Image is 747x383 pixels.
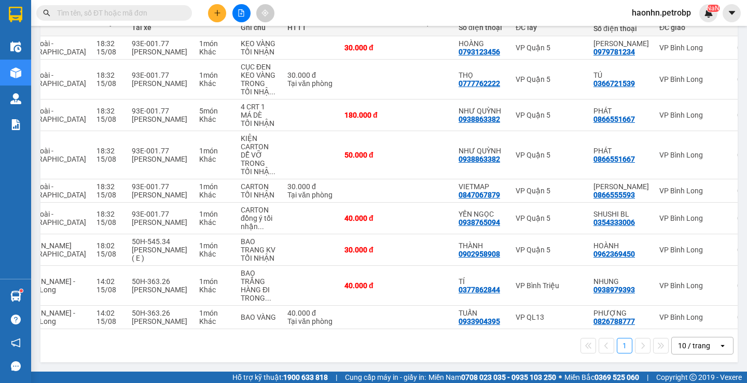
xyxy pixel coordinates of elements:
[16,242,86,258] span: [PERSON_NAME][GEOGRAPHIC_DATA]
[459,277,505,286] div: TÍ
[199,286,230,294] div: Khác
[199,115,230,123] div: Khác
[10,291,21,302] img: warehouse-icon
[96,115,121,123] div: 15/08
[96,107,121,115] div: 18:32
[96,277,121,286] div: 14:02
[96,218,121,226] div: 15/08
[132,191,189,199] div: [PERSON_NAME]
[593,210,649,218] div: SHUSHI BL
[81,10,106,21] span: Nhận:
[659,246,727,254] div: VP Bình Long
[459,155,500,163] div: 0938863382
[9,7,22,22] img: logo-vxr
[459,115,500,123] div: 0938863382
[344,151,396,159] div: 50.000 đ
[96,250,121,258] div: 15/08
[132,147,189,155] div: 93E-001.77
[593,155,635,163] div: 0866551667
[593,39,649,48] div: VŨ ĐOAN
[11,315,21,324] span: question-circle
[516,214,583,222] div: VP Quận 5
[132,23,189,32] div: Tài xế
[459,286,500,294] div: 0377862844
[241,286,277,302] div: HÀNG ĐI TRONG NGÀY
[241,237,277,254] div: BAO TRANG KV
[241,206,277,214] div: CARTON
[132,210,189,218] div: 93E-001.77
[96,210,121,218] div: 18:32
[132,286,189,294] div: [PERSON_NAME]
[199,71,230,79] div: 1 món
[336,372,337,383] span: |
[459,182,505,191] div: VIETMAP
[344,111,396,119] div: 180.000 đ
[659,313,727,321] div: VP Bình Long
[287,309,334,317] div: 40.000 đ
[96,286,121,294] div: 15/08
[9,34,74,46] div: ĐỨC ANH
[287,71,334,79] div: 30.000 đ
[10,119,21,130] img: solution-icon
[593,182,649,191] div: Bảo Tín
[238,9,245,17] span: file-add
[516,313,583,321] div: VP QL13
[81,34,151,46] div: NHO
[132,317,189,325] div: [PERSON_NAME]
[678,341,710,351] div: 10 / trang
[199,242,230,250] div: 1 món
[659,75,727,83] div: VP Bình Long
[516,187,583,195] div: VP Quận 5
[659,151,727,159] div: VP Bình Long
[516,23,575,32] div: ĐC lấy
[344,281,396,290] div: 40.000 đ
[96,309,121,317] div: 14:02
[727,8,737,18] span: caret-down
[718,342,727,350] svg: open
[132,246,189,262] div: [PERSON_NAME] ( E )
[9,10,25,21] span: Gửi:
[256,4,274,22] button: aim
[516,281,583,290] div: VP Bình Triệu
[241,182,277,191] div: CARTON
[199,277,230,286] div: 1 món
[8,68,24,79] span: CR :
[459,79,500,88] div: 0777762222
[16,277,75,294] span: [PERSON_NAME] - Phước Long
[344,44,396,52] div: 30.000 đ
[132,277,189,286] div: 50H-363.26
[659,44,727,52] div: VP Bình Long
[516,151,583,159] div: VP Quận 5
[199,250,230,258] div: Khác
[516,246,583,254] div: VP Quận 5
[593,317,635,325] div: 0826788777
[241,254,277,262] div: TỐI NHẬN
[617,338,632,353] button: 1
[344,214,396,222] div: 40.000 đ
[593,277,649,286] div: NHUNG
[132,79,189,88] div: [PERSON_NAME]
[96,147,121,155] div: 18:32
[241,191,277,199] div: TỐI NHẬN
[594,373,639,381] strong: 0369 525 060
[199,155,230,163] div: Khác
[659,281,727,290] div: VP Bình Long
[241,119,277,127] div: TỐI NHẬN
[344,246,396,254] div: 30.000 đ
[199,317,230,325] div: Khác
[593,309,649,317] div: PHƯỢNG
[96,71,121,79] div: 18:32
[459,210,505,218] div: YẾN NGỌC
[593,250,635,258] div: 0962369450
[461,373,556,381] strong: 0708 023 035 - 0935 103 250
[16,147,86,163] span: Đồng Xoài - [GEOGRAPHIC_DATA]
[593,107,649,115] div: PHÁT
[9,9,74,34] div: VP Bình Long
[689,374,697,381] span: copyright
[11,361,21,371] span: message
[459,23,505,32] div: Số điện thoại
[16,182,86,199] span: Đồng Xoài - [GEOGRAPHIC_DATA]
[10,67,21,78] img: warehouse-icon
[96,191,121,199] div: 15/08
[459,39,505,48] div: HOÀNG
